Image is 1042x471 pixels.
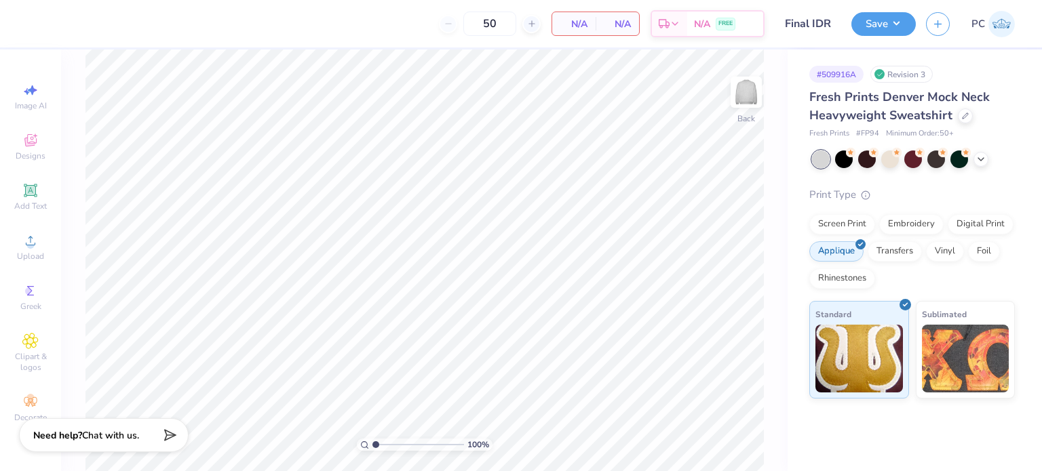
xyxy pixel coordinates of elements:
button: Save [851,12,916,36]
div: # 509916A [809,66,864,83]
img: Priyanka Choudhary [988,11,1015,37]
div: Vinyl [926,241,964,262]
span: Fresh Prints [809,128,849,140]
span: Add Text [14,201,47,211]
img: Sublimated [922,325,1009,392]
div: Applique [809,241,864,262]
div: Back [737,112,755,125]
span: FREE [718,19,733,28]
div: Foil [968,241,1000,262]
input: Untitled Design [775,10,841,37]
img: Standard [815,325,903,392]
span: N/A [604,17,631,31]
span: Fresh Prints Denver Mock Neck Heavyweight Sweatshirt [809,89,990,123]
div: Transfers [868,241,922,262]
span: Designs [16,150,45,161]
a: PC [971,11,1015,37]
div: Print Type [809,187,1015,203]
span: N/A [560,17,587,31]
span: Upload [17,251,44,262]
span: Minimum Order: 50 + [886,128,954,140]
img: Back [733,79,760,106]
span: Image AI [15,100,47,111]
input: – – [463,12,516,36]
div: Revision 3 [870,66,933,83]
span: Sublimated [922,307,967,321]
span: Clipart & logos [7,351,54,373]
div: Digital Print [948,214,1014,234]
span: # FP94 [856,128,879,140]
span: Standard [815,307,851,321]
span: Chat with us. [82,429,139,442]
span: Decorate [14,412,47,423]
div: Rhinestones [809,268,875,289]
span: PC [971,16,985,32]
span: 100 % [467,438,489,451]
div: Embroidery [879,214,944,234]
strong: Need help? [33,429,82,442]
div: Screen Print [809,214,875,234]
span: N/A [694,17,710,31]
span: Greek [20,301,41,312]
